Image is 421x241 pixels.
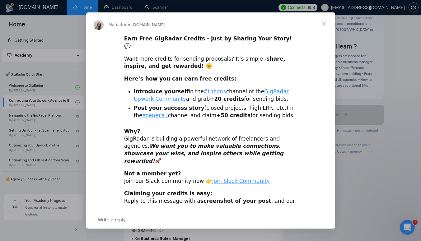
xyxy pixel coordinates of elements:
[134,88,289,102] a: GigRadar Upwork Community
[121,22,165,27] span: from [DOMAIN_NAME]
[4,2,16,14] button: go back
[124,128,140,134] b: Why?
[212,178,270,184] a: Join Slack Community
[124,190,213,197] b: Claiming your credits is easy:
[134,88,297,103] li: in the channel of the and grab for sending bids.
[109,22,121,27] span: Mariia
[216,112,250,118] b: +50 credits
[98,216,130,224] span: Write a reply…
[187,2,199,14] button: Collapse window
[134,88,189,95] b: Introduce yourself
[124,190,297,212] div: Reply to this message with a , and our Tech Support Team will instantly top up your credits! 💸
[124,170,297,185] div: Join our Slack community now 👉
[94,20,104,30] img: Profile image for Mariia
[124,128,297,165] div: GigRadar is building a powerful network of freelancers and agencies. 🚀
[143,112,168,118] a: #general
[124,55,297,70] div: Want more credits for sending proposals? It’s simple -
[199,2,210,14] div: Close
[210,96,244,102] b: +20 credits
[124,76,236,82] b: Here’s how you can earn free credits:
[313,12,335,35] span: Close
[86,211,335,229] div: Open conversation and reply
[134,104,297,119] li: (closed projects, high LRR, etc.) in the channel and claim for sending bids.
[200,198,271,204] b: screenshot of your post
[124,35,297,50] div: 💬
[204,88,226,95] a: #intros
[134,105,204,111] b: Post your success story
[124,35,292,42] b: Earn Free GigRadar Credits - Just by Sharing Your Story!
[124,143,283,164] i: We want you to make valuable connections, showcase your wins, and inspire others while getting re...
[124,170,181,177] b: Not a member yet?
